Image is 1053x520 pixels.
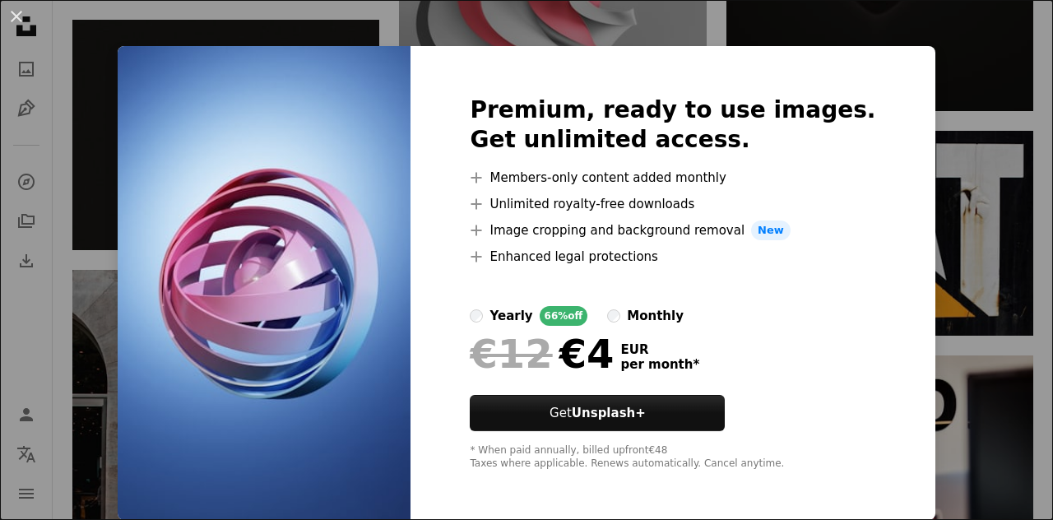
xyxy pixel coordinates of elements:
img: premium_photo-1667354097023-4b8d9c3f7767 [118,46,411,520]
li: Image cropping and background removal [470,221,875,240]
h2: Premium, ready to use images. Get unlimited access. [470,95,875,155]
span: EUR [620,342,699,357]
span: €12 [470,332,552,375]
strong: Unsplash+ [572,406,646,420]
input: monthly [607,309,620,323]
button: GetUnsplash+ [470,395,725,431]
div: 66% off [540,306,588,326]
div: monthly [627,306,684,326]
div: yearly [489,306,532,326]
div: * When paid annually, billed upfront €48 Taxes where applicable. Renews automatically. Cancel any... [470,444,875,471]
div: €4 [470,332,614,375]
span: per month * [620,357,699,372]
input: yearly66%off [470,309,483,323]
span: New [751,221,791,240]
li: Members-only content added monthly [470,168,875,188]
li: Enhanced legal protections [470,247,875,267]
li: Unlimited royalty-free downloads [470,194,875,214]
